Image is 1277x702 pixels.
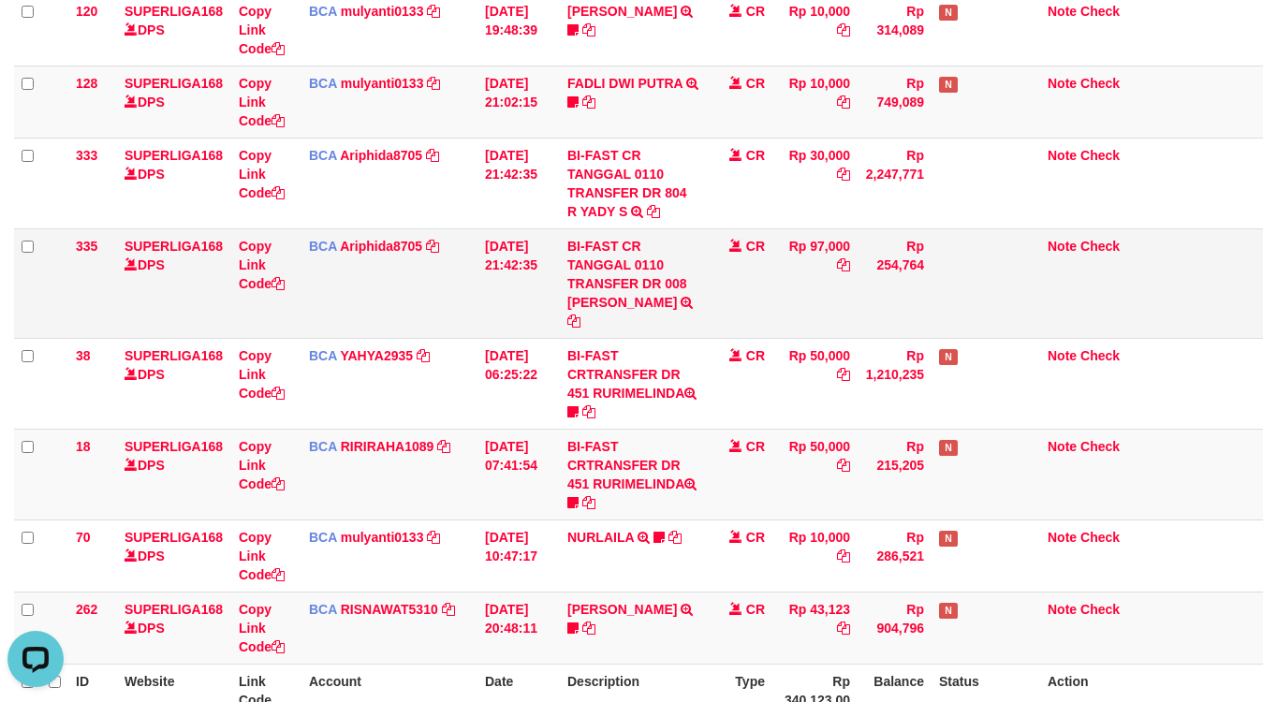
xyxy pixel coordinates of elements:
a: Copy Link Code [239,4,285,56]
a: BI-FAST CR TANGGAL 0110 TRANSFER DR 008 [PERSON_NAME] [567,239,687,310]
span: Has Note [939,603,958,619]
a: SUPERLIGA168 [125,76,223,91]
a: SUPERLIGA168 [125,530,223,545]
td: DPS [117,138,231,228]
a: Copy AKBAR SAPUTR to clipboard [582,22,595,37]
span: BCA [309,439,337,454]
a: mulyanti0133 [341,530,424,545]
a: Copy BI-FAST CRTRANSFER DR 451 RURIMELINDA to clipboard [582,495,595,510]
a: Note [1048,530,1077,545]
a: Copy Link Code [239,530,285,582]
a: RIRIRAHA1089 [341,439,434,454]
td: [DATE] 21:42:35 [477,228,560,338]
td: [DATE] 07:41:54 [477,429,560,519]
td: Rp 10,000 [772,519,858,592]
a: Ariphida8705 [340,239,422,254]
a: Copy Rp 10,000 to clipboard [837,22,850,37]
a: Check [1080,348,1120,363]
a: YAHYA2935 [340,348,413,363]
td: Rp 1,210,235 [858,338,932,429]
td: [DATE] 21:42:35 [477,138,560,228]
td: Rp 50,000 [772,429,858,519]
a: mulyanti0133 [341,4,424,19]
a: Copy NURLAILA to clipboard [668,530,682,545]
td: Rp 254,764 [858,228,932,338]
td: DPS [117,66,231,138]
span: BCA [309,4,337,19]
span: 128 [76,76,97,91]
span: Has Note [939,5,958,21]
span: BCA [309,530,337,545]
a: Note [1048,239,1077,254]
a: Ariphida8705 [340,148,422,163]
a: Copy Rp 50,000 to clipboard [837,458,850,473]
a: SUPERLIGA168 [125,348,223,363]
td: Rp 286,521 [858,519,932,592]
span: CR [746,239,765,254]
a: SUPERLIGA168 [125,602,223,617]
a: Check [1080,439,1120,454]
a: Copy Ariphida8705 to clipboard [426,239,439,254]
a: Copy mulyanti0133 to clipboard [427,76,440,91]
span: Has Note [939,349,958,365]
span: 38 [76,348,91,363]
a: BI-FAST CR TANGGAL 0110 TRANSFER DR 804 R YADY S [567,148,687,219]
a: NURLAILA [567,530,634,545]
td: Rp 97,000 [772,228,858,338]
a: Check [1080,530,1120,545]
a: Copy Link Code [239,148,285,200]
td: Rp 30,000 [772,138,858,228]
a: Check [1080,148,1120,163]
span: 333 [76,148,97,163]
span: 335 [76,239,97,254]
span: Has Note [939,531,958,547]
span: CR [746,4,765,19]
span: 262 [76,602,97,617]
td: Rp 10,000 [772,66,858,138]
td: Rp 43,123 [772,592,858,664]
a: Copy mulyanti0133 to clipboard [427,530,440,545]
td: Rp 904,796 [858,592,932,664]
a: Copy Link Code [239,602,285,654]
span: BCA [309,602,337,617]
span: CR [746,439,765,454]
span: CR [746,76,765,91]
a: [PERSON_NAME] [567,4,677,19]
span: BCA [309,76,337,91]
span: 70 [76,530,91,545]
td: [DATE] 20:48:11 [477,592,560,664]
span: BCA [309,239,337,254]
a: Copy BI-FAST CR TANGGAL 0110 TRANSFER DR 008 MUHAMMAD AGUS SULA to clipboard [567,314,580,329]
td: DPS [117,592,231,664]
a: Copy mulyanti0133 to clipboard [427,4,440,19]
a: Note [1048,148,1077,163]
a: Copy YAHYA2935 to clipboard [417,348,430,363]
td: DPS [117,338,231,429]
span: Has Note [939,77,958,93]
a: Note [1048,348,1077,363]
a: Copy Link Code [239,76,285,128]
td: Rp 50,000 [772,338,858,429]
span: CR [746,602,765,617]
td: Rp 2,247,771 [858,138,932,228]
button: Open LiveChat chat widget [7,7,64,64]
td: [DATE] 10:47:17 [477,519,560,592]
a: Copy Rp 10,000 to clipboard [837,548,850,563]
a: Copy YOSI EFENDI to clipboard [582,621,595,636]
a: Check [1080,239,1120,254]
td: [DATE] 06:25:22 [477,338,560,429]
a: Note [1048,4,1077,19]
td: Rp 749,089 [858,66,932,138]
a: Note [1048,76,1077,91]
td: DPS [117,519,231,592]
a: Copy RIRIRAHA1089 to clipboard [437,439,450,454]
a: SUPERLIGA168 [125,4,223,19]
a: Note [1048,602,1077,617]
a: Check [1080,602,1120,617]
span: 18 [76,439,91,454]
a: Copy Link Code [239,239,285,291]
a: Copy BI-FAST CRTRANSFER DR 451 RURIMELINDA to clipboard [582,404,595,419]
a: Copy Rp 97,000 to clipboard [837,257,850,272]
a: SUPERLIGA168 [125,239,223,254]
a: Copy BI-FAST CR TANGGAL 0110 TRANSFER DR 804 R YADY S to clipboard [647,204,660,219]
